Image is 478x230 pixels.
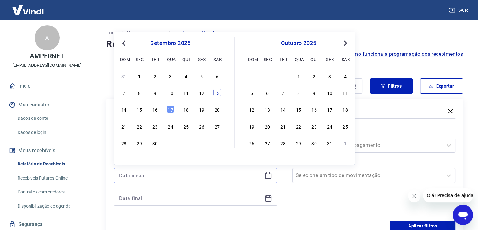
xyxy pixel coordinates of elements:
div: setembro 2025 [119,39,222,47]
div: Choose quarta-feira, 1 de outubro de 2025 [167,139,174,147]
input: Data inicial [119,171,262,180]
div: Choose segunda-feira, 22 de setembro de 2025 [136,123,143,130]
div: Choose sexta-feira, 12 de setembro de 2025 [198,89,205,96]
div: seg [264,55,271,63]
div: outubro 2025 [247,39,350,47]
div: Choose quarta-feira, 17 de setembro de 2025 [167,106,174,113]
a: Contratos com credores [15,186,86,198]
div: qua [295,55,302,63]
div: Choose segunda-feira, 1 de setembro de 2025 [136,72,143,80]
span: Olá! Precisa de ajuda? [4,4,53,9]
a: Recebíveis Futuros Online [15,172,86,185]
div: Choose sábado, 27 de setembro de 2025 [213,123,221,130]
div: month 2025-09 [119,71,222,147]
div: Choose terça-feira, 9 de setembro de 2025 [151,89,159,96]
div: Choose terça-feira, 14 de outubro de 2025 [279,106,287,113]
div: Choose segunda-feira, 6 de outubro de 2025 [264,89,271,96]
div: Choose quinta-feira, 23 de outubro de 2025 [310,123,318,130]
label: Forma de Pagamento [294,129,454,136]
div: Choose quinta-feira, 2 de outubro de 2025 [182,139,190,147]
div: Choose sábado, 25 de outubro de 2025 [342,123,349,130]
a: Dados de login [15,126,86,139]
a: Início [106,29,119,37]
div: dom [248,55,255,63]
div: Choose domingo, 31 de agosto de 2025 [120,72,128,80]
div: Choose quinta-feira, 4 de setembro de 2025 [182,72,190,80]
div: Choose quinta-feira, 30 de outubro de 2025 [310,139,318,147]
div: Choose terça-feira, 30 de setembro de 2025 [151,139,159,147]
div: Choose segunda-feira, 29 de setembro de 2025 [136,139,143,147]
div: Choose sábado, 4 de outubro de 2025 [342,72,349,80]
div: Choose sábado, 18 de outubro de 2025 [342,106,349,113]
div: Choose quinta-feira, 25 de setembro de 2025 [182,123,190,130]
div: month 2025-10 [247,71,350,147]
div: Choose sexta-feira, 24 de outubro de 2025 [326,123,333,130]
div: Choose quarta-feira, 8 de outubro de 2025 [295,89,302,96]
div: Choose quarta-feira, 15 de outubro de 2025 [295,106,302,113]
div: Choose domingo, 28 de setembro de 2025 [120,139,128,147]
div: sex [326,55,333,63]
img: Vindi [8,0,48,20]
button: Previous Month [120,39,127,47]
button: Filtros [370,78,413,94]
a: Início [8,79,86,93]
div: Choose segunda-feira, 15 de setembro de 2025 [136,106,143,113]
div: Choose quarta-feira, 29 de outubro de 2025 [295,139,302,147]
div: Choose quinta-feira, 9 de outubro de 2025 [310,89,318,96]
p: [EMAIL_ADDRESS][DOMAIN_NAME] [12,62,82,69]
div: Choose sábado, 4 de outubro de 2025 [213,139,221,147]
div: qua [167,55,174,63]
div: Choose terça-feira, 28 de outubro de 2025 [279,139,287,147]
div: qui [182,55,190,63]
div: ter [279,55,287,63]
button: Next Month [342,39,349,47]
button: Meu cadastro [8,98,86,112]
div: Choose quinta-feira, 11 de setembro de 2025 [182,89,190,96]
button: Meus recebíveis [8,144,86,158]
div: Choose terça-feira, 23 de setembro de 2025 [151,123,159,130]
div: qui [310,55,318,63]
div: Choose domingo, 7 de setembro de 2025 [120,89,128,96]
div: Choose terça-feira, 21 de outubro de 2025 [279,123,287,130]
a: Meus Recebíveis [126,29,165,37]
iframe: Botão para abrir a janela de mensagens [453,205,473,225]
a: Saiba como funciona a programação dos recebimentos [333,50,463,58]
div: Choose domingo, 5 de outubro de 2025 [248,89,255,96]
div: Choose terça-feira, 30 de setembro de 2025 [279,72,287,80]
div: Choose quinta-feira, 18 de setembro de 2025 [182,106,190,113]
button: Exportar [420,78,463,94]
div: sab [342,55,349,63]
div: Choose sexta-feira, 3 de outubro de 2025 [326,72,333,80]
div: Choose domingo, 21 de setembro de 2025 [120,123,128,130]
input: Data final [119,193,262,203]
a: Relatório de Recebíveis [15,158,86,170]
div: dom [120,55,128,63]
div: Choose domingo, 26 de outubro de 2025 [248,139,255,147]
div: Choose sábado, 1 de novembro de 2025 [342,139,349,147]
div: Choose sexta-feira, 31 de outubro de 2025 [326,139,333,147]
div: Choose quarta-feira, 10 de setembro de 2025 [167,89,174,96]
p: AMPERNET [30,53,64,60]
p: / [121,29,124,37]
div: Choose sexta-feira, 26 de setembro de 2025 [198,123,205,130]
div: Choose segunda-feira, 8 de setembro de 2025 [136,89,143,96]
div: Choose sábado, 13 de setembro de 2025 [213,89,221,96]
p: / [168,29,170,37]
div: Choose domingo, 12 de outubro de 2025 [248,106,255,113]
p: Relatório de Recebíveis [173,29,227,37]
a: Disponibilização de agenda [15,200,86,213]
div: Choose segunda-feira, 13 de outubro de 2025 [264,106,271,113]
div: Choose quarta-feira, 3 de setembro de 2025 [167,72,174,80]
a: Dados da conta [15,112,86,125]
div: Choose segunda-feira, 27 de outubro de 2025 [264,139,271,147]
div: A [35,25,60,50]
div: Choose sexta-feira, 10 de outubro de 2025 [326,89,333,96]
div: Choose domingo, 19 de outubro de 2025 [248,123,255,130]
div: Choose terça-feira, 2 de setembro de 2025 [151,72,159,80]
div: Choose sexta-feira, 3 de outubro de 2025 [198,139,205,147]
div: Choose quinta-feira, 16 de outubro de 2025 [310,106,318,113]
div: seg [136,55,143,63]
